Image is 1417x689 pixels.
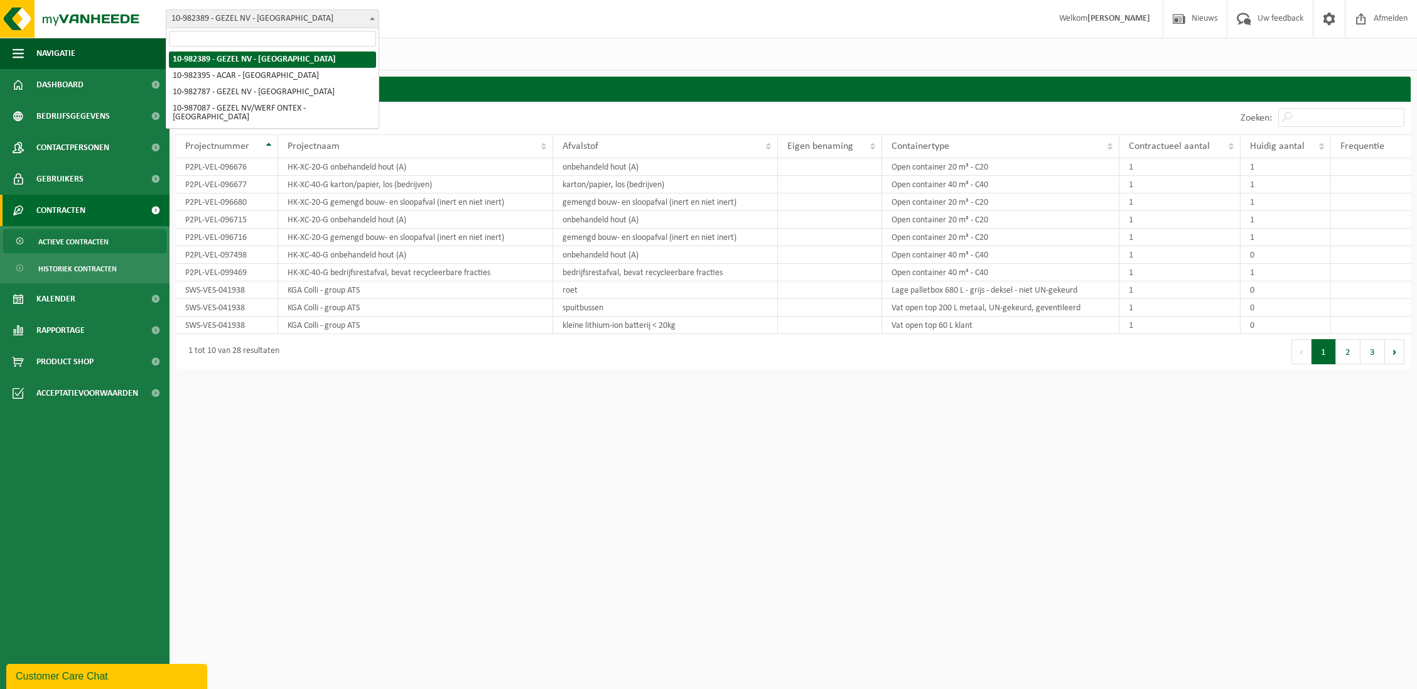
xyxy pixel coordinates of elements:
[288,141,340,151] span: Projectnaam
[553,281,778,299] td: roet
[882,193,1120,211] td: Open container 20 m³ - C20
[36,69,84,100] span: Dashboard
[1360,339,1385,364] button: 3
[278,158,552,176] td: HK-XC-20-G onbehandeld hout (A)
[176,193,278,211] td: P2PL-VEL-096680
[278,264,552,281] td: HK-XC-40-G bedrijfsrestafval, bevat recycleerbare fracties
[553,229,778,246] td: gemengd bouw- en sloopafval (inert en niet inert)
[1385,339,1404,364] button: Next
[882,229,1120,246] td: Open container 20 m³ - C20
[185,141,249,151] span: Projectnummer
[1241,299,1332,317] td: 0
[278,317,552,334] td: KGA Colli - group ATS
[36,377,138,409] span: Acceptatievoorwaarden
[1241,193,1332,211] td: 1
[1119,264,1241,281] td: 1
[169,68,376,84] li: 10-982395 - ACAR - [GEOGRAPHIC_DATA]
[553,193,778,211] td: gemengd bouw- en sloopafval (inert en niet inert)
[176,246,278,264] td: P2PL-VEL-097498
[553,264,778,281] td: bedrijfsrestafval, bevat recycleerbare fracties
[1119,317,1241,334] td: 1
[1241,158,1332,176] td: 1
[882,176,1120,193] td: Open container 40 m³ - C40
[882,158,1120,176] td: Open container 20 m³ - C20
[278,281,552,299] td: KGA Colli - group ATS
[882,211,1120,229] td: Open container 20 m³ - C20
[36,132,109,163] span: Contactpersonen
[278,246,552,264] td: HK-XC-40-G onbehandeld hout (A)
[882,264,1120,281] td: Open container 40 m³ - C40
[1119,281,1241,299] td: 1
[169,100,376,126] li: 10-987087 - GEZEL NV/WERF ONTEX - [GEOGRAPHIC_DATA]
[882,246,1120,264] td: Open container 40 m³ - C40
[36,195,85,226] span: Contracten
[1241,176,1332,193] td: 1
[169,84,376,100] li: 10-982787 - GEZEL NV - [GEOGRAPHIC_DATA]
[176,158,278,176] td: P2PL-VEL-096676
[278,299,552,317] td: KGA Colli - group ATS
[166,9,379,28] span: 10-982389 - GEZEL NV - BUGGENHOUT
[176,229,278,246] td: P2PL-VEL-096716
[1291,339,1312,364] button: Previous
[278,211,552,229] td: HK-XC-20-G onbehandeld hout (A)
[553,317,778,334] td: kleine lithium-ion batterij < 20kg
[1241,317,1332,334] td: 0
[278,229,552,246] td: HK-XC-20-G gemengd bouw- en sloopafval (inert en niet inert)
[1336,339,1360,364] button: 2
[176,317,278,334] td: SWS-VES-041938
[882,317,1120,334] td: Vat open top 60 L klant
[36,315,85,346] span: Rapportage
[882,281,1120,299] td: Lage palletbox 680 L - grijs - deksel - niet UN-gekeurd
[882,299,1120,317] td: Vat open top 200 L metaal, UN-gekeurd, geventileerd
[278,193,552,211] td: HK-XC-20-G gemengd bouw- en sloopafval (inert en niet inert)
[1119,211,1241,229] td: 1
[3,229,166,253] a: Actieve contracten
[176,264,278,281] td: P2PL-VEL-099469
[36,163,84,195] span: Gebruikers
[176,299,278,317] td: SWS-VES-041938
[176,281,278,299] td: SWS-VES-041938
[36,100,110,132] span: Bedrijfsgegevens
[1241,113,1272,123] label: Zoeken:
[36,283,75,315] span: Kalender
[1340,141,1384,151] span: Frequentie
[1241,264,1332,281] td: 1
[1241,229,1332,246] td: 1
[278,176,552,193] td: HK-XC-40-G karton/papier, los (bedrijven)
[553,246,778,264] td: onbehandeld hout (A)
[1119,299,1241,317] td: 1
[892,141,949,151] span: Containertype
[553,176,778,193] td: karton/papier, los (bedrijven)
[36,38,75,69] span: Navigatie
[176,176,278,193] td: P2PL-VEL-096677
[1119,176,1241,193] td: 1
[1241,246,1332,264] td: 0
[176,211,278,229] td: P2PL-VEL-096715
[1129,141,1210,151] span: Contractueel aantal
[1119,193,1241,211] td: 1
[38,257,117,281] span: Historiek contracten
[3,256,166,280] a: Historiek contracten
[182,340,279,363] div: 1 tot 10 van 28 resultaten
[563,141,598,151] span: Afvalstof
[166,10,379,28] span: 10-982389 - GEZEL NV - BUGGENHOUT
[1119,229,1241,246] td: 1
[36,346,94,377] span: Product Shop
[1087,14,1150,23] strong: [PERSON_NAME]
[787,141,853,151] span: Eigen benaming
[553,299,778,317] td: spuitbussen
[1119,246,1241,264] td: 1
[169,52,376,68] li: 10-982389 - GEZEL NV - [GEOGRAPHIC_DATA]
[6,661,210,689] iframe: chat widget
[176,77,1411,101] h2: Contracten
[1250,141,1305,151] span: Huidig aantal
[1312,339,1336,364] button: 1
[1241,211,1332,229] td: 1
[553,158,778,176] td: onbehandeld hout (A)
[553,211,778,229] td: onbehandeld hout (A)
[1119,158,1241,176] td: 1
[38,230,109,254] span: Actieve contracten
[1241,281,1332,299] td: 0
